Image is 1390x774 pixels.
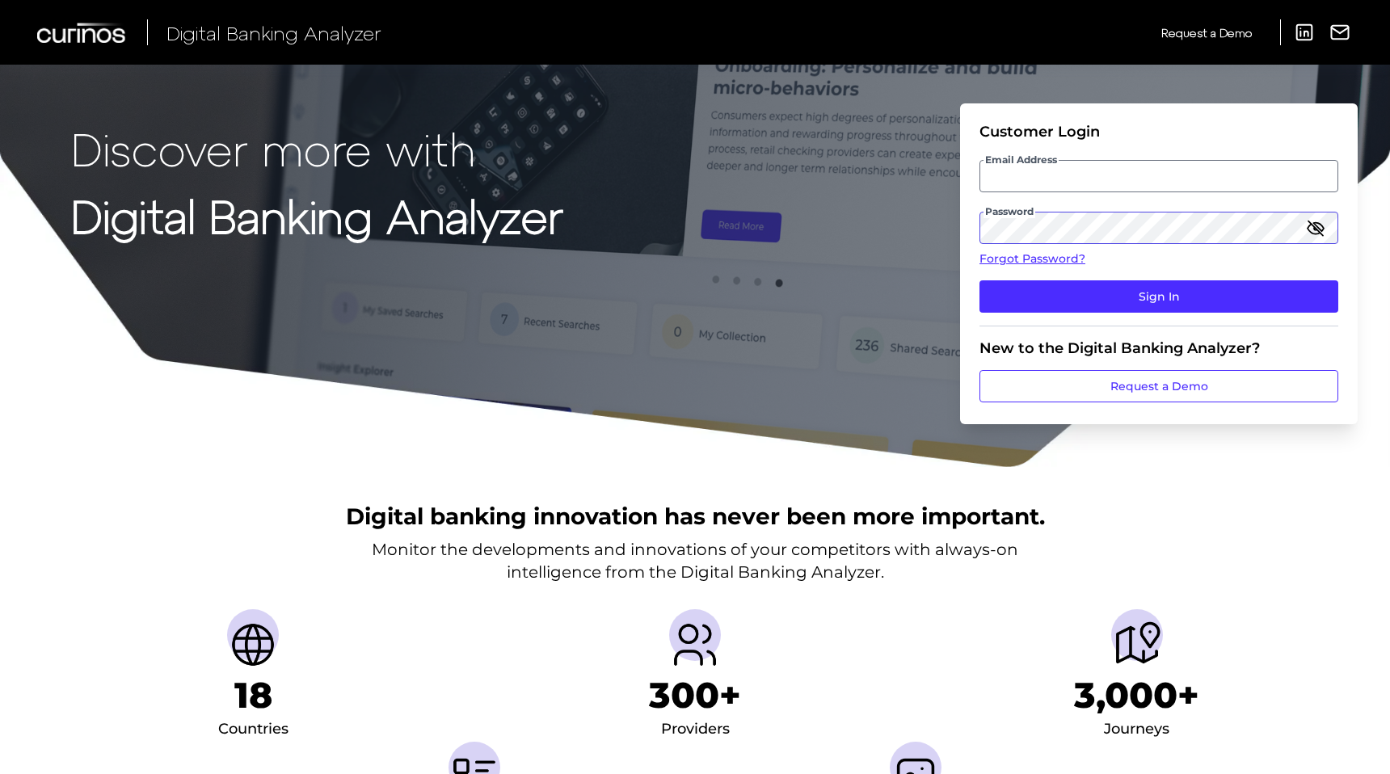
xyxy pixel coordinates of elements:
h1: 3,000+ [1074,674,1199,717]
div: Countries [218,717,289,742]
div: Providers [661,717,730,742]
div: Customer Login [979,123,1338,141]
div: New to the Digital Banking Analyzer? [979,339,1338,357]
p: Discover more with [71,123,563,174]
img: Journeys [1111,619,1163,671]
a: Request a Demo [979,370,1338,402]
span: Email Address [984,154,1059,166]
img: Curinos [37,23,128,43]
a: Request a Demo [1161,19,1252,46]
strong: Digital Banking Analyzer [71,188,563,242]
img: Countries [227,619,279,671]
a: Forgot Password? [979,250,1338,267]
h2: Digital banking innovation has never been more important. [346,501,1045,532]
div: Journeys [1104,717,1169,742]
img: Providers [669,619,721,671]
span: Request a Demo [1161,26,1252,40]
h1: 18 [234,674,272,717]
span: Digital Banking Analyzer [166,21,381,44]
p: Monitor the developments and innovations of your competitors with always-on intelligence from the... [372,538,1018,583]
h1: 300+ [649,674,741,717]
span: Password [984,205,1035,218]
button: Sign In [979,280,1338,313]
